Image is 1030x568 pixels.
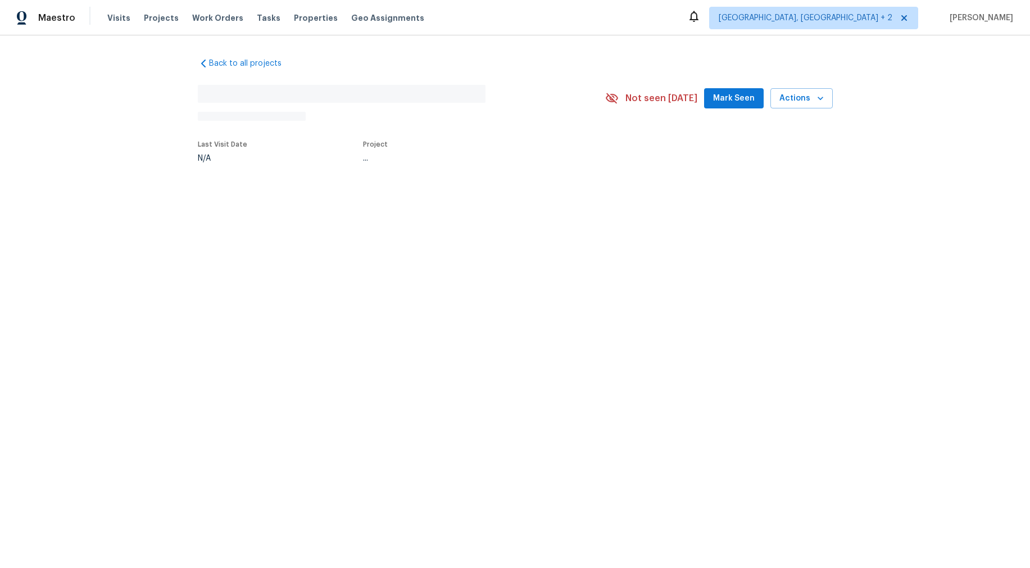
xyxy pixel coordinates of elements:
[363,141,388,148] span: Project
[198,58,306,69] a: Back to all projects
[294,12,338,24] span: Properties
[704,88,764,109] button: Mark Seen
[713,92,755,106] span: Mark Seen
[38,12,75,24] span: Maestro
[719,12,892,24] span: [GEOGRAPHIC_DATA], [GEOGRAPHIC_DATA] + 2
[770,88,833,109] button: Actions
[192,12,243,24] span: Work Orders
[198,155,247,162] div: N/A
[945,12,1013,24] span: [PERSON_NAME]
[144,12,179,24] span: Projects
[257,14,280,22] span: Tasks
[779,92,824,106] span: Actions
[363,155,579,162] div: ...
[625,93,697,104] span: Not seen [DATE]
[351,12,424,24] span: Geo Assignments
[107,12,130,24] span: Visits
[198,141,247,148] span: Last Visit Date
